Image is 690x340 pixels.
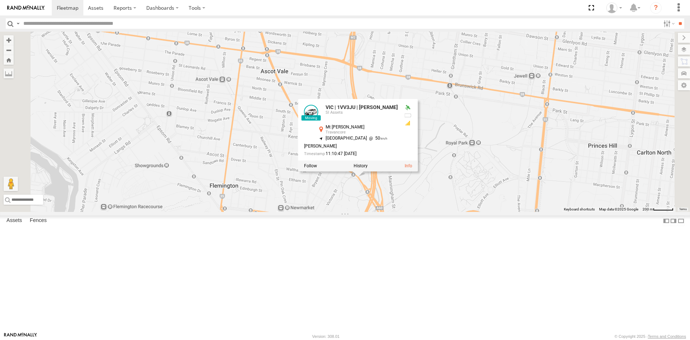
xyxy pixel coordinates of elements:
[615,334,686,339] div: © Copyright 2025 -
[604,3,625,13] div: Charlotte Salt
[405,163,412,168] a: View Asset Details
[599,207,638,211] span: Map data ©2025 Google
[326,104,398,110] a: VIC | 1VV3JU | [PERSON_NAME]
[304,105,318,119] a: View Asset Details
[304,163,317,168] label: Realtime tracking of Asset
[404,120,412,126] div: GSM Signal = 3
[326,110,398,115] div: SI Assets
[640,207,676,212] button: Map scale: 200 m per 53 pixels
[367,136,387,141] span: 50
[4,177,18,191] button: Drag Pegman onto the map to open Street View
[354,163,368,168] label: View Asset History
[663,216,670,226] label: Dock Summary Table to the Left
[7,5,45,10] img: rand-logo.svg
[404,113,412,118] div: No battery health information received from this device.
[304,151,398,156] div: Date/time of location update
[4,45,14,55] button: Zoom out
[326,130,398,135] div: Travancore
[304,144,398,149] div: [PERSON_NAME]
[4,55,14,65] button: Zoom Home
[326,136,367,141] span: [GEOGRAPHIC_DATA]
[15,18,21,29] label: Search Query
[312,334,340,339] div: Version: 308.01
[677,216,685,226] label: Hide Summary Table
[326,125,398,130] div: Mt [PERSON_NAME]
[679,208,687,211] a: Terms (opens in new tab)
[650,2,662,14] i: ?
[4,68,14,78] label: Measure
[648,334,686,339] a: Terms and Conditions
[678,80,690,90] label: Map Settings
[564,207,595,212] button: Keyboard shortcuts
[26,216,50,226] label: Fences
[4,35,14,45] button: Zoom in
[670,216,677,226] label: Dock Summary Table to the Right
[661,18,676,29] label: Search Filter Options
[404,105,412,110] div: Valid GPS Fix
[4,333,37,340] a: Visit our Website
[3,216,26,226] label: Assets
[643,207,653,211] span: 200 m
